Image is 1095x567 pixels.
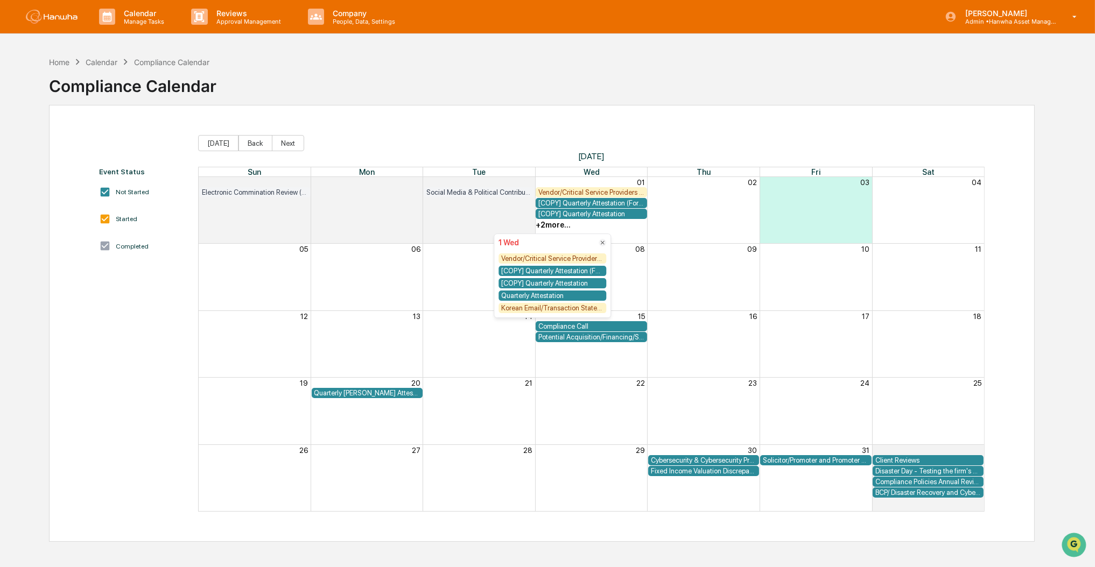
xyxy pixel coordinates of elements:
[973,446,981,455] button: 01
[238,135,272,151] button: Back
[538,210,644,218] div: [COPY] Quarterly Attestation
[198,167,985,512] div: Month View
[538,199,644,207] div: [COPY] Quarterly Attestation (For Employees with Korean Accounts)
[862,312,869,321] button: 17
[11,137,19,145] div: 🖐️
[957,18,1057,25] p: Admin • Hanwha Asset Management ([GEOGRAPHIC_DATA]) Ltd.
[763,456,868,464] div: ​Solicitor/Promoter and Promoter Contract Review
[972,178,981,187] button: 04
[636,379,645,387] button: 22
[248,167,261,176] span: Sun
[359,167,375,176] span: Mon
[499,303,606,313] div: Korean Email/Transaction Statement Review
[538,333,644,341] div: Potential Acquisition/Financing/Strategic Alliance Check
[748,379,757,387] button: 23
[412,446,420,455] button: 27
[584,167,600,176] span: Wed
[78,137,87,145] div: 🗄️
[11,157,19,166] div: 🔎
[860,379,869,387] button: 24
[875,478,981,486] div: Compliance Policies Annual Review
[523,178,532,187] button: 30
[314,389,420,397] div: Quarterly [PERSON_NAME] Attestations Review
[299,178,308,187] button: 28
[651,467,756,475] div: Fixed Income Valuation Discrepancy Review
[973,379,981,387] button: 25
[301,312,308,321] button: 12
[411,379,420,387] button: 20
[300,379,308,387] button: 19
[202,188,307,196] div: Electronic Commination Review (i.e., Email)
[116,243,149,250] div: Completed
[523,446,532,455] button: 28
[875,456,981,464] div: Client Reviews
[651,456,756,464] div: Cybersecurity & Cybersecurity Protocol Review
[183,86,196,98] button: Start new chat
[11,82,30,102] img: 1746055101610-c473b297-6a78-478c-a979-82029cc54cd1
[37,93,136,102] div: We're available if you need us!
[875,488,981,497] div: BCP/ Disaster Recovery and Cybersecurity Testing
[11,23,196,40] p: How can we help?
[208,9,286,18] p: Reviews
[636,446,645,455] button: 29
[272,135,304,151] button: Next
[748,178,757,187] button: 02
[86,58,117,67] div: Calendar
[198,151,985,161] span: [DATE]
[638,312,645,321] button: 15
[76,182,130,190] a: Powered byPylon
[99,167,188,176] div: Event Status
[49,58,69,67] div: Home
[922,167,935,176] span: Sat
[22,156,68,167] span: Data Lookup
[300,245,308,253] button: 05
[6,131,74,151] a: 🖐️Preclearance
[536,221,571,229] div: + 2 more...
[324,9,401,18] p: Company
[116,188,149,196] div: Not Started
[635,245,645,253] button: 08
[22,136,69,146] span: Preclearance
[749,312,757,321] button: 16
[499,253,606,264] div: Vendor/Critical Service Providers Due Diligence
[747,245,757,253] button: 09
[1061,531,1090,561] iframe: Open customer support
[26,10,78,24] img: logo
[811,167,820,176] span: Fri
[426,188,532,196] div: Social Media & Political Contribution Review
[748,446,757,455] button: 30
[862,446,869,455] button: 31
[411,245,420,253] button: 06
[134,58,209,67] div: Compliance Calendar
[499,290,606,301] div: Quarterly Attestation
[324,18,401,25] p: People, Data, Settings
[74,131,138,151] a: 🗄️Attestations
[115,18,170,25] p: Manage Tasks
[198,135,238,151] button: [DATE]
[975,245,981,253] button: 11
[525,379,532,387] button: 21
[411,178,420,187] button: 29
[6,152,72,171] a: 🔎Data Lookup
[115,9,170,18] p: Calendar
[89,136,134,146] span: Attestations
[875,467,981,475] div: Disaster Day - Testing the firm's Business Continuity Plan
[413,312,420,321] button: 13
[499,238,519,247] div: 1 Wed
[473,167,486,176] span: Tue
[860,178,869,187] button: 03
[208,18,286,25] p: Approval Management
[637,178,645,187] button: 01
[116,215,137,223] div: Started
[538,322,644,330] div: Compliance Call
[973,312,981,321] button: 18
[499,278,606,288] div: [COPY] Quarterly Attestation
[49,68,216,96] div: Compliance Calendar
[107,182,130,190] span: Pylon
[697,167,711,176] span: Thu
[957,9,1057,18] p: [PERSON_NAME]
[300,446,308,455] button: 26
[37,82,177,93] div: Start new chat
